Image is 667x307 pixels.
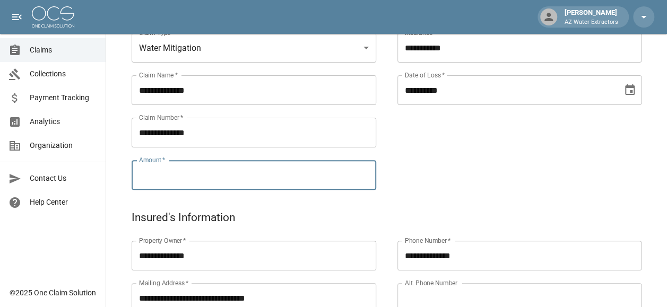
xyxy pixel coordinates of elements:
span: Help Center [30,197,97,208]
div: © 2025 One Claim Solution [10,287,96,298]
p: AZ Water Extractors [565,18,618,27]
span: Organization [30,140,97,151]
span: Analytics [30,116,97,127]
span: Payment Tracking [30,92,97,103]
label: Phone Number [405,236,451,245]
span: Contact Us [30,173,97,184]
label: Claim Number [139,113,183,122]
label: Claim Name [139,71,178,80]
div: Water Mitigation [132,33,376,63]
img: ocs-logo-white-transparent.png [32,6,74,28]
label: Mailing Address [139,278,188,287]
label: Alt. Phone Number [405,278,457,287]
button: Choose date, selected date is Dec 6, 2024 [619,80,640,101]
label: Amount [139,155,166,164]
label: Property Owner [139,236,186,245]
span: Claims [30,45,97,56]
div: [PERSON_NAME] [560,7,622,27]
label: Date of Loss [405,71,445,80]
button: open drawer [6,6,28,28]
span: Collections [30,68,97,80]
